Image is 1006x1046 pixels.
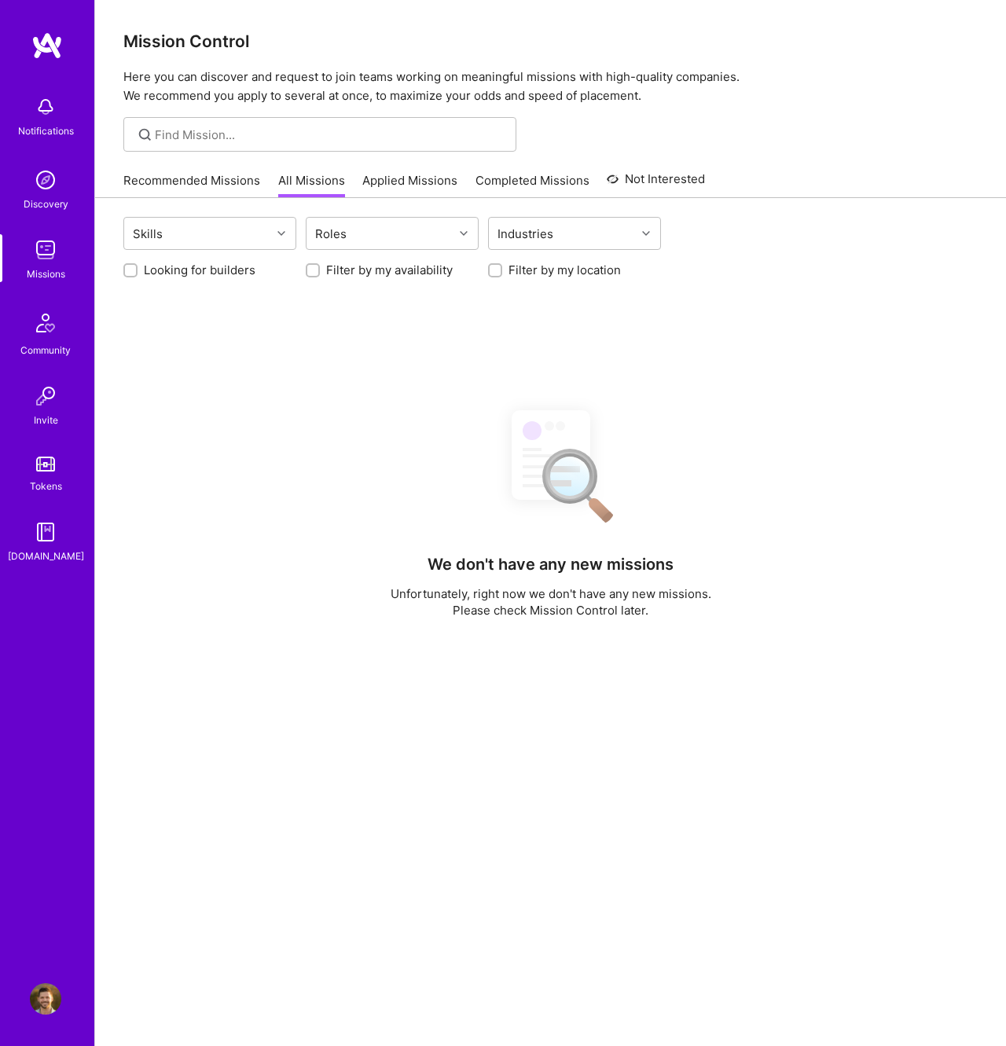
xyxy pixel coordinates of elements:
div: Industries [494,222,557,245]
h4: We don't have any new missions [428,555,674,574]
i: icon SearchGrey [136,126,154,144]
i: icon Chevron [642,229,650,237]
div: Discovery [24,196,68,212]
i: icon Chevron [460,229,468,237]
h3: Mission Control [123,31,978,51]
input: Find Mission... [155,127,505,143]
label: Looking for builders [144,262,255,278]
img: discovery [30,164,61,196]
p: Here you can discover and request to join teams working on meaningful missions with high-quality ... [123,68,978,105]
div: Community [20,342,71,358]
div: Tokens [30,478,62,494]
img: Invite [30,380,61,412]
img: bell [30,91,61,123]
img: User Avatar [30,983,61,1015]
label: Filter by my location [509,262,621,278]
img: No Results [484,396,618,534]
a: Applied Missions [362,172,457,198]
a: Not Interested [607,170,705,198]
p: Please check Mission Control later. [391,602,711,618]
a: User Avatar [26,983,65,1015]
div: Missions [27,266,65,282]
a: All Missions [278,172,345,198]
img: guide book [30,516,61,548]
img: Community [27,304,64,342]
div: Skills [129,222,167,245]
a: Recommended Missions [123,172,260,198]
i: icon Chevron [277,229,285,237]
label: Filter by my availability [326,262,453,278]
img: tokens [36,457,55,472]
p: Unfortunately, right now we don't have any new missions. [391,585,711,602]
img: teamwork [30,234,61,266]
img: logo [31,31,63,60]
div: Notifications [18,123,74,139]
div: [DOMAIN_NAME] [8,548,84,564]
div: Roles [311,222,351,245]
a: Completed Missions [475,172,589,198]
div: Invite [34,412,58,428]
